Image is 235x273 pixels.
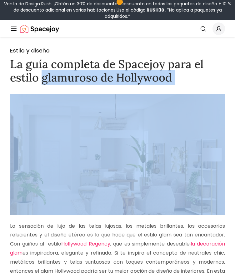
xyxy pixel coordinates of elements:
[117,7,147,13] font: Usa el código:
[105,7,222,19] font: *No aplica a paquetes ya adquiridos.*
[110,240,191,247] font: , que es simplemente deseable,
[10,47,50,54] font: Estilo y diseño
[4,1,119,7] font: Venta de Design Rush: ¡Obtén un 30% de descuento!
[13,1,231,13] font: Descuento en todos los paquetes de diseño + 10 % de descuento adicional en varias habitaciones.
[20,22,59,35] img: Logotipo de Spacejoy
[147,7,166,13] font: RUSH30.
[61,240,110,247] a: Hollywood Regency
[20,22,59,35] a: Alegría espacial
[10,20,225,37] nav: Global
[10,57,203,85] font: La guía completa de Spacejoy para el estilo glamuroso de Hollywood
[10,222,225,248] font: La sensación de lujo de las telas lujosas, los metales brillantes, los accesorios relucientes y e...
